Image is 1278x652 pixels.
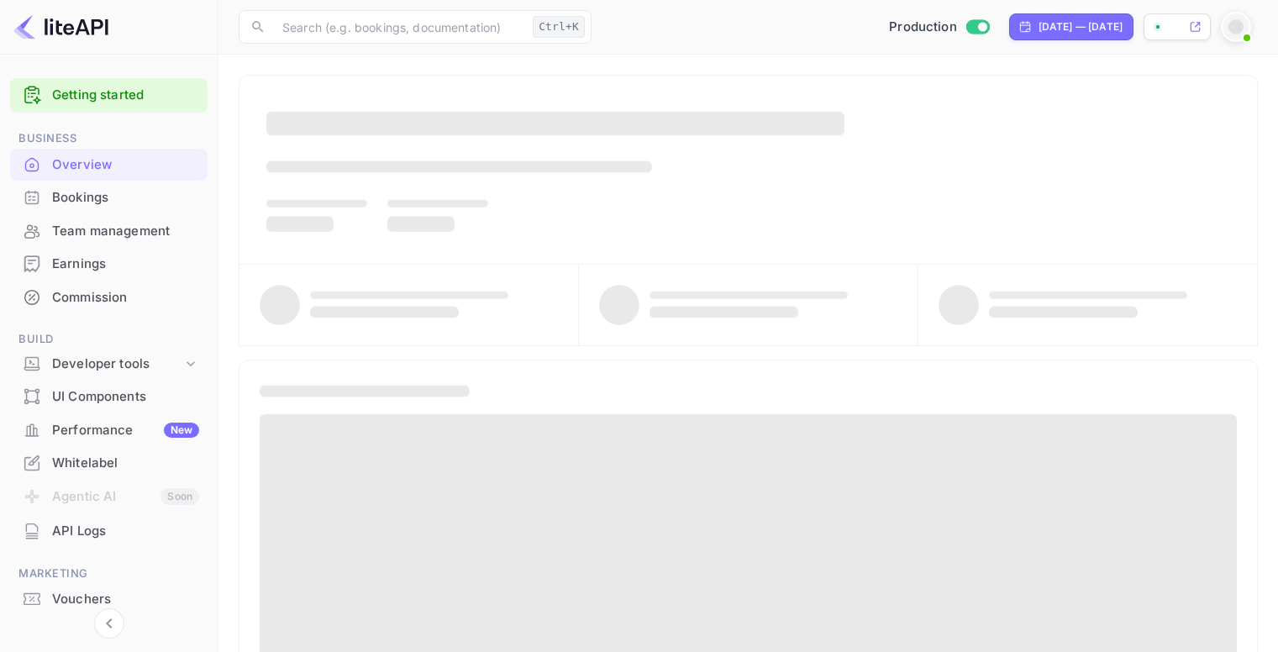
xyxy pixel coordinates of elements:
[52,255,199,274] div: Earnings
[10,583,208,614] a: Vouchers
[10,78,208,113] div: Getting started
[52,387,199,407] div: UI Components
[52,421,199,440] div: Performance
[164,423,199,438] div: New
[10,129,208,148] span: Business
[10,381,208,412] a: UI Components
[10,181,208,214] div: Bookings
[10,281,208,314] div: Commission
[13,13,108,40] img: LiteAPI logo
[52,355,182,374] div: Developer tools
[10,215,208,246] a: Team management
[10,248,208,279] a: Earnings
[10,215,208,248] div: Team management
[1039,19,1123,34] div: [DATE] — [DATE]
[882,18,996,37] div: Switch to Sandbox mode
[10,350,208,379] div: Developer tools
[10,181,208,213] a: Bookings
[52,288,199,308] div: Commission
[52,590,199,609] div: Vouchers
[889,18,957,37] span: Production
[52,188,199,208] div: Bookings
[10,281,208,313] a: Commission
[10,248,208,281] div: Earnings
[10,330,208,349] span: Build
[10,447,208,480] div: Whitelabel
[10,447,208,478] a: Whitelabel
[10,515,208,548] div: API Logs
[533,16,585,38] div: Ctrl+K
[52,222,199,241] div: Team management
[52,454,199,473] div: Whitelabel
[52,155,199,175] div: Overview
[10,381,208,413] div: UI Components
[94,608,124,639] button: Collapse navigation
[52,522,199,541] div: API Logs
[10,515,208,546] a: API Logs
[52,86,199,105] a: Getting started
[1009,13,1133,40] div: Click to change the date range period
[272,10,526,44] input: Search (e.g. bookings, documentation)
[10,583,208,616] div: Vouchers
[10,414,208,445] a: PerformanceNew
[10,565,208,583] span: Marketing
[10,149,208,181] div: Overview
[10,414,208,447] div: PerformanceNew
[10,149,208,180] a: Overview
